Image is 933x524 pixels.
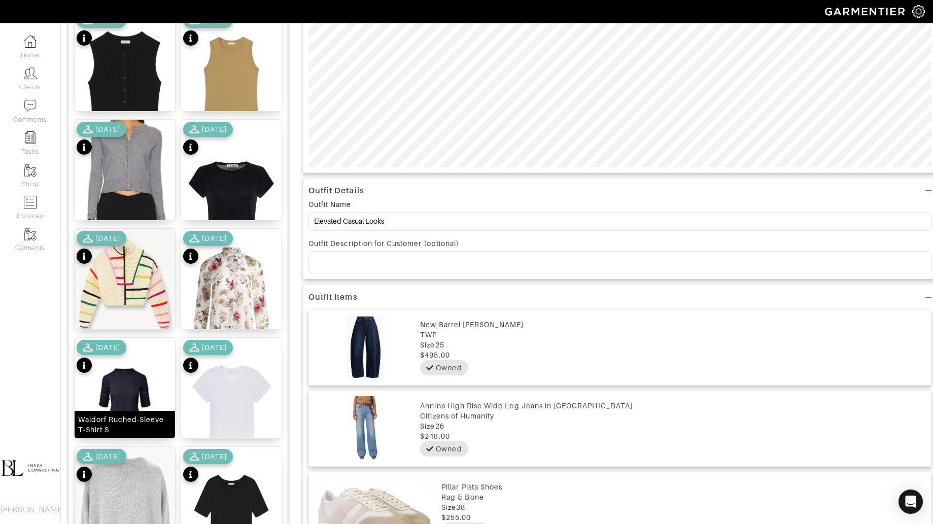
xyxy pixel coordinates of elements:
[77,449,126,484] div: See product info
[308,292,358,302] div: Outfit Items
[183,231,233,246] div: Purchased date
[420,431,926,441] div: $248.00
[183,340,233,355] div: Purchased date
[899,490,923,514] div: Open Intercom Messenger
[24,228,37,240] img: garments-icon-b7da505a4dc4fd61783c78ac3ca0ef83fa9d6f193b1c9dc38574b1d14d53ca28.png
[441,492,926,502] div: Rag & Bone
[78,414,171,435] div: Waldorf Ruched-Sleeve T-Shirt S
[308,186,364,196] div: Outfit Details
[77,449,126,464] div: Purchased date
[24,35,37,48] img: dashboard-icon-dbcd8f5a0b271acd01030246c82b418ddd0df26cd7fceb0bd07c9910d44c42f6.png
[183,449,233,464] div: Purchased date
[183,340,233,375] div: See product info
[181,338,282,475] img: details
[75,229,175,340] img: details
[75,338,175,464] img: details
[314,396,415,461] img: Annina High Rise Wide Leg Jeans in Meuse
[183,449,233,484] div: See product info
[24,99,37,112] img: comment-icon-a0a6a9ef722e966f86d9cbdc48e553b5cf19dbc54f86b18d962a5391bc8f6eb6.png
[420,320,926,330] div: New Barrel [PERSON_NAME]
[24,196,37,208] img: orders-icon-0abe47150d42831381b5fb84f609e132dff9fe21cb692f30cb5eec754e2cba89.png
[77,340,126,355] div: Purchased date
[183,231,233,266] div: See product info
[202,233,227,243] div: [DATE]
[314,315,415,380] img: New Barrel Jean
[202,124,227,134] div: [DATE]
[202,451,227,462] div: [DATE]
[181,229,282,363] img: details
[441,512,926,522] div: $255.00
[436,363,462,373] div: Owned
[77,13,126,48] div: See product info
[24,164,37,177] img: garments-icon-b7da505a4dc4fd61783c78ac3ca0ef83fa9d6f193b1c9dc38574b1d14d53ca28.png
[183,122,233,157] div: See product info
[420,421,926,431] div: Size 26
[912,5,925,18] img: gear-icon-white-bd11855cb880d31180b6d7d6211b90ccbf57a29d726f0c71d8c61bd08dd39cc2.png
[308,238,931,249] div: Outfit Description for Customer (optional)
[77,231,126,246] div: Purchased date
[95,233,120,243] div: [DATE]
[183,122,233,137] div: Purchased date
[77,122,126,157] div: See product info
[77,122,126,137] div: Purchased date
[95,451,120,462] div: [DATE]
[77,231,126,266] div: See product info
[420,340,926,350] div: Size 25
[181,120,282,281] img: details
[820,3,912,20] img: garmentier-logo-header-white-b43fb05a5012e4ada735d5af1a66efaba907eab6374d6393d1fbf88cb4ef424d.png
[75,120,175,237] img: details
[420,401,926,411] div: Annina High Rise Wide Leg Jeans in [GEOGRAPHIC_DATA]
[436,444,462,454] div: Owned
[24,131,37,144] img: reminder-icon-8004d30b9f0a5d33ae49ab947aed9ed385cf756f9e5892f1edd6e32f2345188e.png
[24,67,37,80] img: clients-icon-6bae9207a08558b7cb47a8932f037763ab4055f8c8b6bfacd5dc20c3e0201464.png
[441,502,926,512] div: Size 38
[420,350,926,360] div: $495.00
[95,342,120,353] div: [DATE]
[441,482,926,492] div: Pillar Pista Shoes
[202,342,227,353] div: [DATE]
[181,11,282,148] img: details
[77,340,126,375] div: See product info
[95,124,120,134] div: [DATE]
[420,330,926,340] div: TWP
[183,13,233,48] div: See product info
[308,199,352,209] div: Outfit Name
[420,411,926,421] div: Citizens of Humanity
